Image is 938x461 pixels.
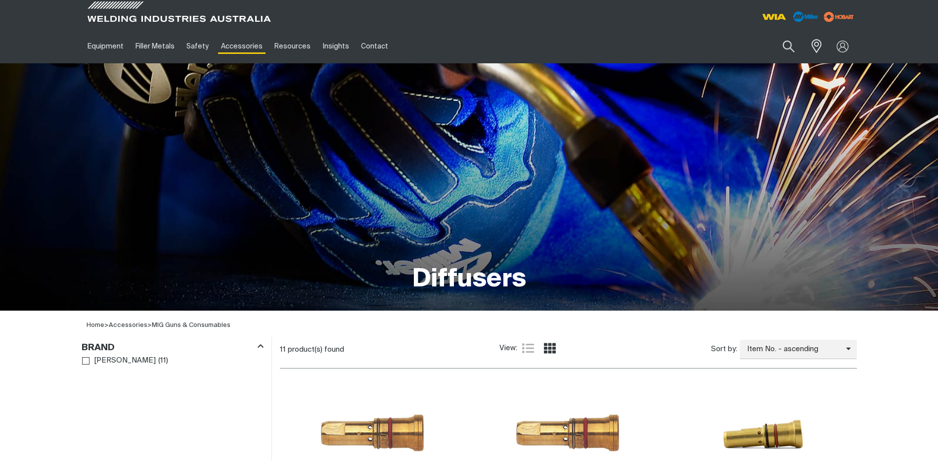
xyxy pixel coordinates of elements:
span: [PERSON_NAME] [94,355,156,367]
a: MIG Guns & Consumables [152,322,230,328]
a: Safety [180,29,215,63]
span: Item No. - ascending [740,344,846,355]
a: Home [87,322,104,328]
a: Accessories [215,29,268,63]
ul: Brand [82,354,263,368]
span: > [104,322,109,328]
h3: Brand [82,342,115,354]
a: Contact [355,29,394,63]
a: Insights [316,29,355,63]
span: View: [499,343,517,354]
span: product(s) found [288,346,344,353]
a: List view [522,342,534,354]
div: Brand [82,340,264,354]
span: ( 11 ) [158,355,168,367]
nav: Main [82,29,663,63]
a: Equipment [82,29,130,63]
span: Sort by: [711,344,737,355]
aside: Filters [82,337,264,368]
a: Resources [268,29,316,63]
span: > [109,322,152,328]
section: Product list controls [280,337,857,362]
div: 11 [280,345,499,355]
img: miller [821,9,857,24]
a: [PERSON_NAME] [82,354,156,368]
h1: Diffusers [412,264,526,296]
a: Accessories [109,322,147,328]
button: Search products [772,35,805,58]
a: Filler Metals [130,29,180,63]
input: Product name or item number... [759,35,805,58]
